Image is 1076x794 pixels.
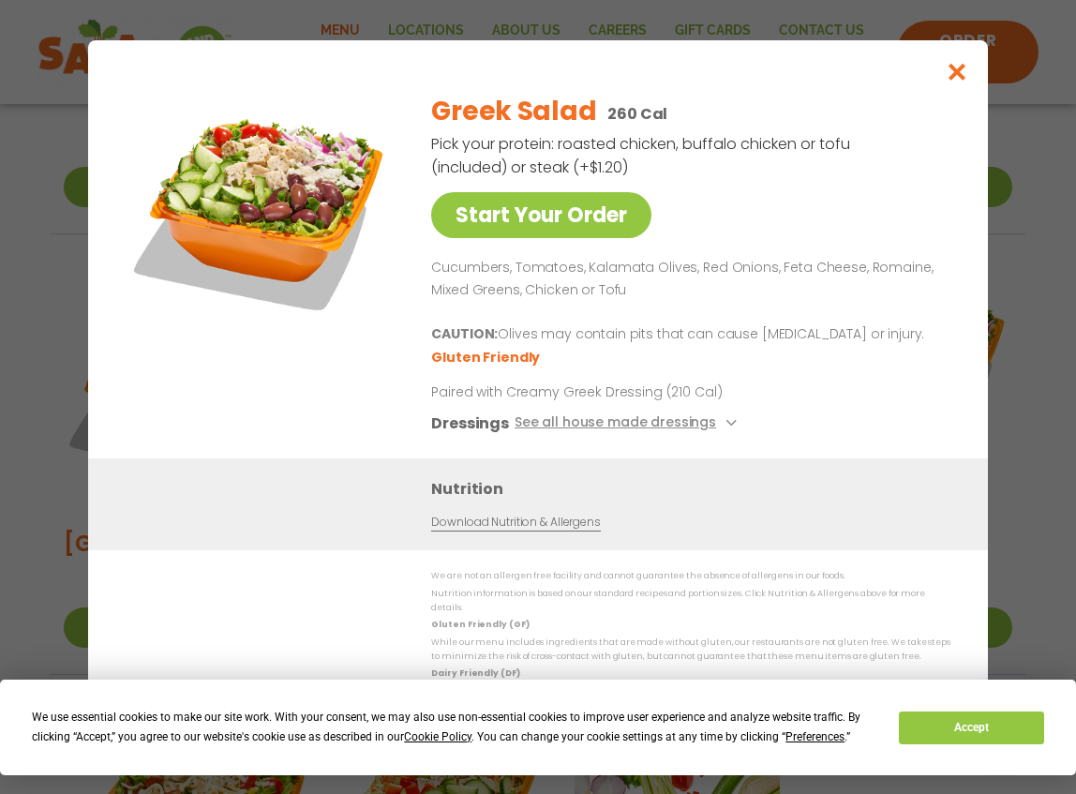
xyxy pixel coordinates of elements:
p: Paired with Creamy Greek Dressing (210 Cal) [431,383,778,403]
button: Accept [899,712,1043,744]
strong: Gluten Friendly (GF) [431,620,529,631]
p: Pick your protein: roasted chicken, buffalo chicken or tofu (included) or steak (+$1.20) [431,132,853,179]
div: We use essential cookies to make our site work. With your consent, we may also use non-essential ... [32,708,876,747]
button: Close modal [927,40,988,103]
h2: Greek Salad [431,92,596,131]
p: We are not an allergen free facility and cannot guarantee the absence of allergens in our foods. [431,570,950,584]
h3: Dressings [431,412,509,436]
img: Featured product photo for Greek Salad [130,78,393,340]
h3: Nutrition [431,478,960,502]
li: Gluten Friendly [431,349,543,368]
p: Cucumbers, Tomatoes, Kalamata Olives, Red Onions, Feta Cheese, Romaine, Mixed Greens, Chicken or ... [431,257,943,302]
span: Cookie Policy [404,730,471,743]
p: 260 Cal [607,102,667,126]
p: Olives may contain pits that can cause [MEDICAL_DATA] or injury. [431,324,943,347]
button: See all house made dressings [515,412,742,436]
b: CAUTION: [431,325,498,344]
a: Start Your Order [431,192,651,238]
strong: Dairy Friendly (DF) [431,668,519,680]
p: While our menu includes ingredients that are made without gluten, our restaurants are not gluten ... [431,636,950,665]
a: Download Nutrition & Allergens [431,515,600,532]
span: Preferences [785,730,844,743]
p: Nutrition information is based on our standard recipes and portion sizes. Click Nutrition & Aller... [431,587,950,616]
